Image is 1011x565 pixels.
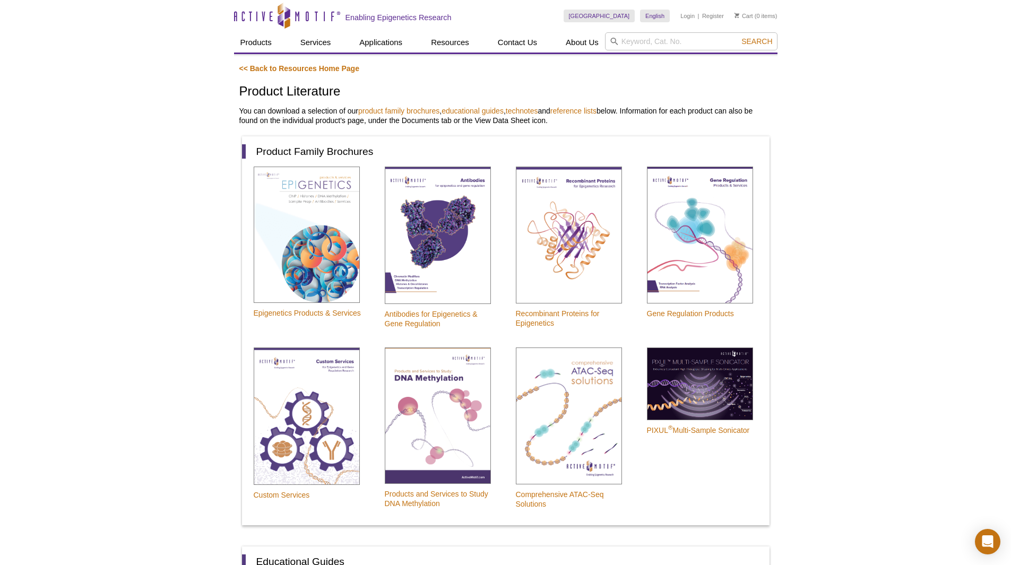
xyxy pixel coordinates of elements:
a: Resources [425,32,476,53]
a: [GEOGRAPHIC_DATA] [564,10,635,22]
li: | [698,10,699,22]
p: Epigenetics Products & Services [254,308,361,318]
p: Products and Services to Study DNA Methylation [385,489,496,508]
a: DNA Methylation Products and Services to Study DNA Methylation [373,346,496,520]
a: Antibodies Antibodies for Epigenetics & Gene Regulation [373,166,496,341]
a: Login [680,12,695,20]
a: Applications [353,32,409,53]
p: Gene Regulation Products [647,309,753,318]
img: DNA Methylation [385,347,491,484]
img: Your Cart [735,13,739,18]
a: Epigenetic Services Epigenetics Products & Services [242,166,361,330]
h2: Enabling Epigenetics Research [345,13,452,22]
a: ATAC-Seq Solutions Comprehensive ATAC-Seq Solutions [504,346,627,521]
img: Gene Regulation Products [647,167,753,303]
h1: Product Literature [239,84,772,100]
a: Gene Regulation Products Gene Regulation Products [635,166,753,331]
button: Search [738,37,775,46]
a: reference lists [550,107,597,115]
a: educational guides [442,107,504,115]
a: << Back to Resources Home Page [239,64,359,73]
a: Recombinant Proteins for Epigenetics Research Recombinant Proteins for Epigenetics [504,166,627,340]
img: Antibodies [385,167,491,304]
img: PIXUL Sonicator [647,347,753,420]
a: Services [294,32,338,53]
p: Antibodies for Epigenetics & Gene Regulation [385,309,496,328]
input: Keyword, Cat. No. [605,32,777,50]
a: product family brochures [358,107,439,115]
p: Custom Services [254,490,360,500]
p: Comprehensive ATAC-Seq Solutions [516,490,627,509]
img: ATAC-Seq Solutions [516,347,622,484]
a: English [640,10,670,22]
a: Contact Us [491,32,543,53]
p: You can download a selection of our , , and below. Information for each product can also be found... [239,106,772,125]
a: Cart [735,12,753,20]
img: Epigenetic Services [254,167,360,303]
p: Recombinant Proteins for Epigenetics [516,309,627,328]
a: Register [702,12,724,20]
span: Search [741,37,772,46]
sup: ® [668,424,673,431]
a: Products [234,32,278,53]
li: (0 items) [735,10,777,22]
p: PIXUL Multi-Sample Sonicator [647,425,753,435]
img: Recombinant Proteins for Epigenetics Research [516,167,622,303]
img: Epigenetic Services [254,347,360,485]
h2: Product Family Brochures [242,144,759,159]
a: About Us [559,32,605,53]
div: Open Intercom Messenger [975,529,1000,554]
a: PIXUL Sonicator PIXUL®Multi-Sample Sonicator [635,346,753,447]
a: Epigenetic Services Custom Services [242,346,360,512]
a: technotes [506,107,538,115]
